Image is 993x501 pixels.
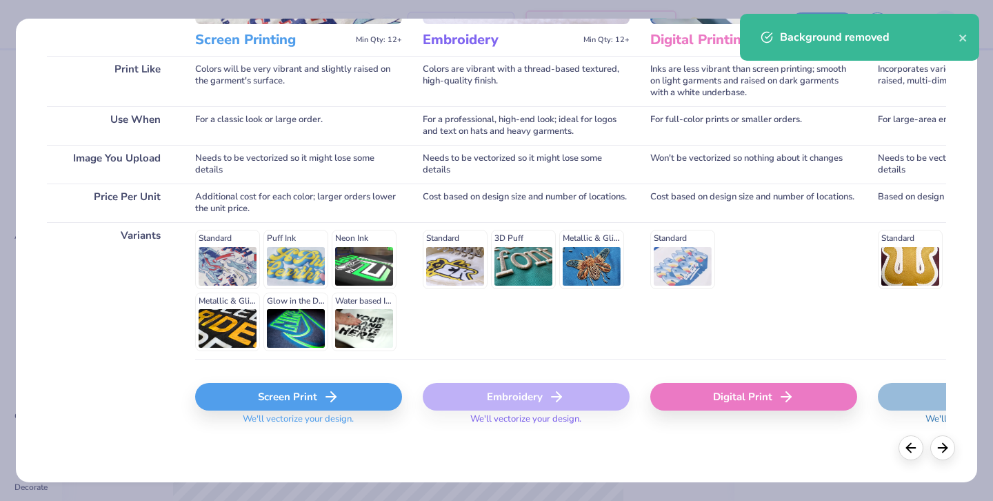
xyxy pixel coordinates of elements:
div: For full-color prints or smaller orders. [650,106,857,145]
div: Won't be vectorized so nothing about it changes [650,145,857,184]
div: Cost based on design size and number of locations. [650,184,857,222]
div: For a classic look or large order. [195,106,402,145]
div: For a professional, high-end look; ideal for logos and text on hats and heavy garments. [423,106,630,145]
div: Needs to be vectorized so it might lose some details [423,145,630,184]
span: Min Qty: 12+ [356,35,402,45]
div: Additional cost for each color; larger orders lower the unit price. [195,184,402,222]
button: close [959,29,968,46]
div: Colors are vibrant with a thread-based textured, high-quality finish. [423,56,630,106]
div: Cost based on design size and number of locations. [423,184,630,222]
div: Image You Upload [47,145,174,184]
div: Variants [47,222,174,359]
h3: Digital Printing [650,31,805,49]
div: Screen Print [195,383,402,411]
div: Needs to be vectorized so it might lose some details [195,145,402,184]
span: Min Qty: 12+ [583,35,630,45]
span: We'll vectorize your design. [465,413,587,433]
div: Use When [47,106,174,145]
div: Digital Print [650,383,857,411]
h3: Embroidery [423,31,578,49]
div: Inks are less vibrant than screen printing; smooth on light garments and raised on dark garments ... [650,56,857,106]
span: We'll vectorize your design. [237,413,359,433]
div: Background removed [780,29,959,46]
div: Price Per Unit [47,184,174,222]
div: Embroidery [423,383,630,411]
div: Print Like [47,56,174,106]
div: Colors will be very vibrant and slightly raised on the garment's surface. [195,56,402,106]
h3: Screen Printing [195,31,350,49]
